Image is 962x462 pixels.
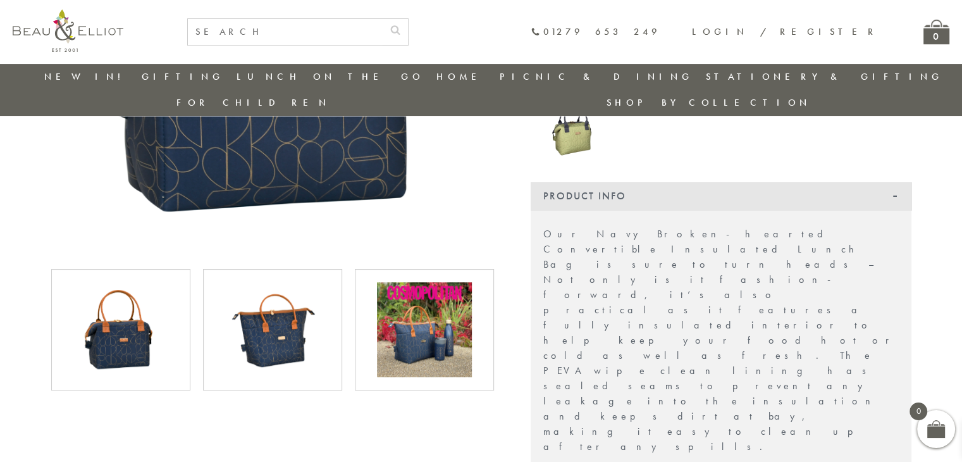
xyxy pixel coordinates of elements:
[910,403,927,420] span: 0
[13,9,123,52] img: logo
[436,70,487,83] a: Home
[237,70,424,83] a: Lunch On The Go
[188,19,383,45] input: SEARCH
[550,96,596,163] a: Oxford quilted lunch bag pistachio
[692,25,879,38] a: Login / Register
[543,227,899,454] p: Our Navy Broken-hearted Convertible Insulated Lunch Bag is sure to turn heads – Not only is it fa...
[923,20,949,44] a: 0
[531,27,660,37] a: 01279 653 249
[706,70,943,83] a: Stationery & Gifting
[377,282,472,377] img: Luxury designer insulated cool lunch bags hydration bottles and vacuum flasks
[225,282,320,377] img: Monochrome Tile 7L Luxury Insulated Lunch Tote
[44,70,129,83] a: New in!
[142,70,224,83] a: Gifting
[607,96,811,109] a: Shop by collection
[73,282,168,377] img: Convertible lunch bag Monochrome Tile 7L Luxury Insulated Lunch Tote
[531,182,911,210] div: Product Info
[550,96,596,160] img: Oxford quilted lunch bag pistachio
[176,96,330,109] a: For Children
[500,70,693,83] a: Picnic & Dining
